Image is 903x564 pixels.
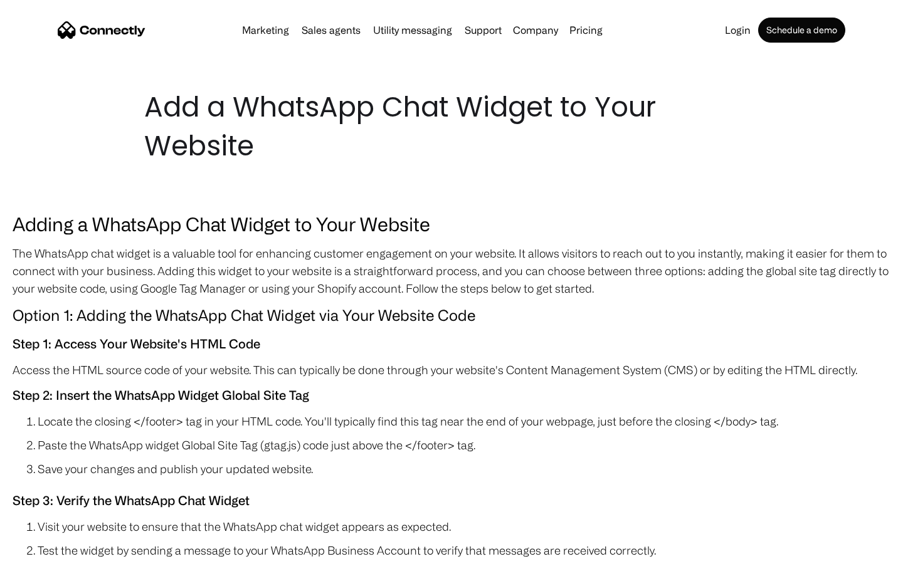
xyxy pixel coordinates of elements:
[13,542,75,560] aside: Language selected: English
[297,25,366,35] a: Sales agents
[13,490,890,511] h5: Step 3: Verify the WhatsApp Chat Widget
[13,244,890,297] p: The WhatsApp chat widget is a valuable tool for enhancing customer engagement on your website. It...
[237,25,294,35] a: Marketing
[13,303,890,327] h4: Option 1: Adding the WhatsApp Chat Widget via Your Website Code
[720,25,756,35] a: Login
[564,25,608,35] a: Pricing
[38,436,890,454] li: Paste the WhatsApp widget Global Site Tag (gtag.js) code just above the </footer> tag.
[460,25,507,35] a: Support
[25,542,75,560] ul: Language list
[13,333,890,355] h5: Step 1: Access Your Website's HTML Code
[38,460,890,478] li: Save your changes and publish your updated website.
[13,361,890,379] p: Access the HTML source code of your website. This can typically be done through your website's Co...
[13,209,890,238] h3: Adding a WhatsApp Chat Widget to Your Website
[368,25,457,35] a: Utility messaging
[13,385,890,406] h5: Step 2: Insert the WhatsApp Widget Global Site Tag
[758,18,845,43] a: Schedule a demo
[38,518,890,535] li: Visit your website to ensure that the WhatsApp chat widget appears as expected.
[144,88,759,165] h1: Add a WhatsApp Chat Widget to Your Website
[38,541,890,559] li: Test the widget by sending a message to your WhatsApp Business Account to verify that messages ar...
[513,21,558,39] div: Company
[38,412,890,430] li: Locate the closing </footer> tag in your HTML code. You'll typically find this tag near the end o...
